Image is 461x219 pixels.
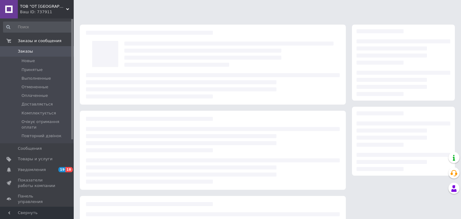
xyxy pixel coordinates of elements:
span: Комплектується [21,110,56,116]
span: Выполненные [21,76,51,81]
span: Очікує отримання оплати [21,119,72,130]
div: Ваш ID: 737911 [20,9,74,15]
span: Заказы и сообщения [18,38,61,44]
span: 19 [58,167,65,172]
span: Оплаченные [21,93,48,98]
span: Принятые [21,67,43,73]
span: Показатели работы компании [18,177,57,189]
span: Сообщения [18,146,42,151]
span: Заказы [18,49,33,54]
span: ТОВ "ОТ УКРАИНА" [20,4,66,9]
span: Повторний дзвінок [21,133,61,139]
input: Поиск [3,22,72,33]
span: Уведомления [18,167,46,173]
span: Отмененные [21,84,48,90]
span: 18 [65,167,72,172]
span: Доставляється [21,102,53,107]
span: Товары и услуги [18,156,53,162]
span: Панель управления [18,193,57,205]
span: Новые [21,58,35,64]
